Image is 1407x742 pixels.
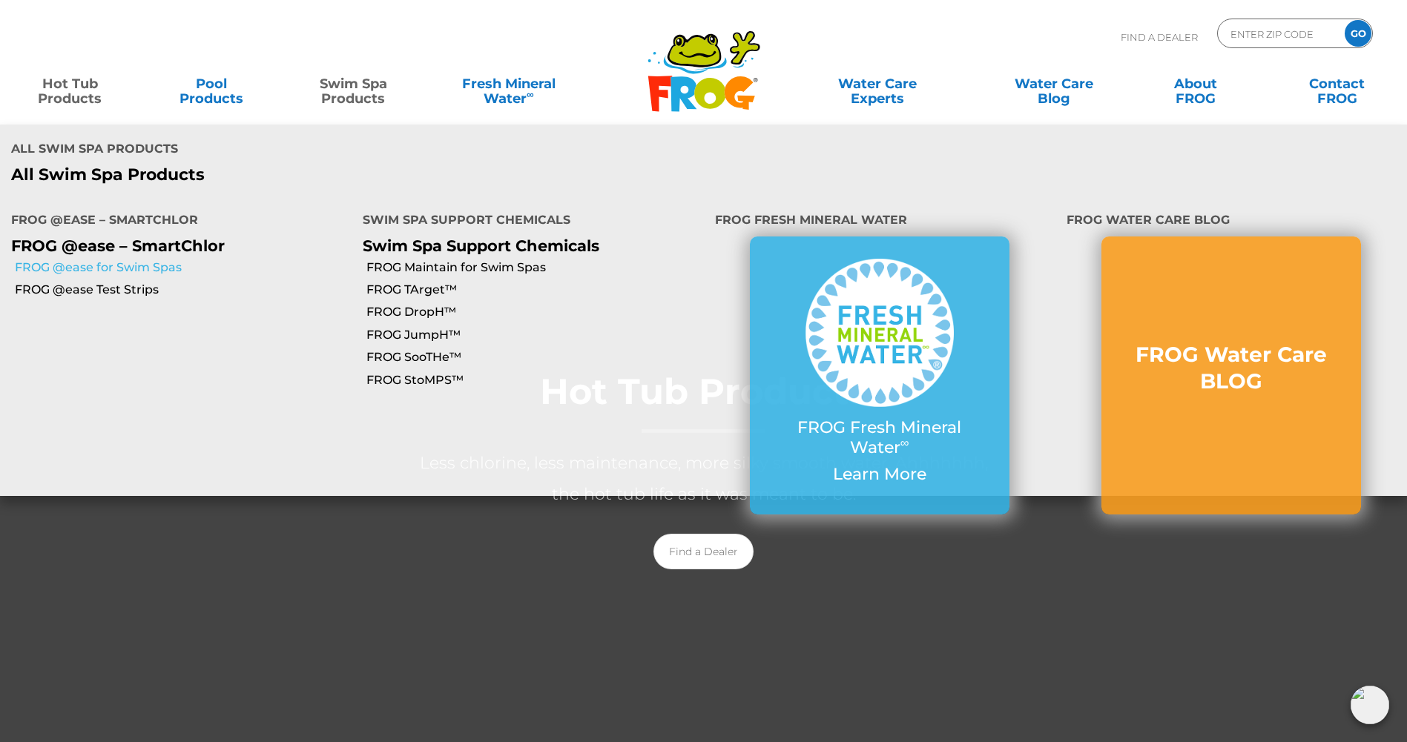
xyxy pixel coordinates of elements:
[11,207,340,236] h4: FROG @ease – SmartChlor
[1067,207,1396,236] h4: FROG Water Care BLOG
[15,69,125,99] a: Hot TubProducts
[11,165,693,185] a: All Swim Spa Products
[788,69,967,99] a: Water CareExperts
[11,136,693,165] h4: All Swim Spa Products
[366,304,703,320] a: FROG DropH™
[366,259,703,276] a: FROG Maintain for Swim Spas
[440,69,578,99] a: Fresh MineralWater∞
[1229,23,1329,44] input: Zip Code Form
[653,534,754,569] a: Find a Dealer
[363,207,692,236] h4: Swim Spa Support Chemicals
[366,282,703,298] a: FROG TArget™
[1131,341,1331,410] a: FROG Water Care BLOG
[780,465,980,484] p: Learn More
[1345,20,1371,47] input: GO
[366,327,703,343] a: FROG JumpH™
[15,259,352,276] a: FROG @ease for Swim Spas
[715,207,1044,236] h4: FROG Fresh Mineral Water
[527,88,534,100] sup: ∞
[11,236,340,255] p: FROG @ease – SmartChlor
[1140,69,1251,99] a: AboutFROG
[1131,341,1331,395] h3: FROG Water Care BLOG
[998,69,1109,99] a: Water CareBlog
[1121,19,1198,56] p: Find A Dealer
[15,282,352,298] a: FROG @ease Test Strips
[156,69,267,99] a: PoolProducts
[1282,69,1392,99] a: ContactFROG
[366,372,703,388] a: FROG StoMPS™
[298,69,409,99] a: Swim SpaProducts
[366,349,703,365] a: FROG SooTHe™
[780,259,980,491] a: FROG Fresh Mineral Water∞ Learn More
[900,435,909,450] sup: ∞
[780,418,980,457] p: FROG Fresh Mineral Water
[363,236,599,255] a: Swim Spa Support Chemicals
[1351,686,1389,724] img: openIcon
